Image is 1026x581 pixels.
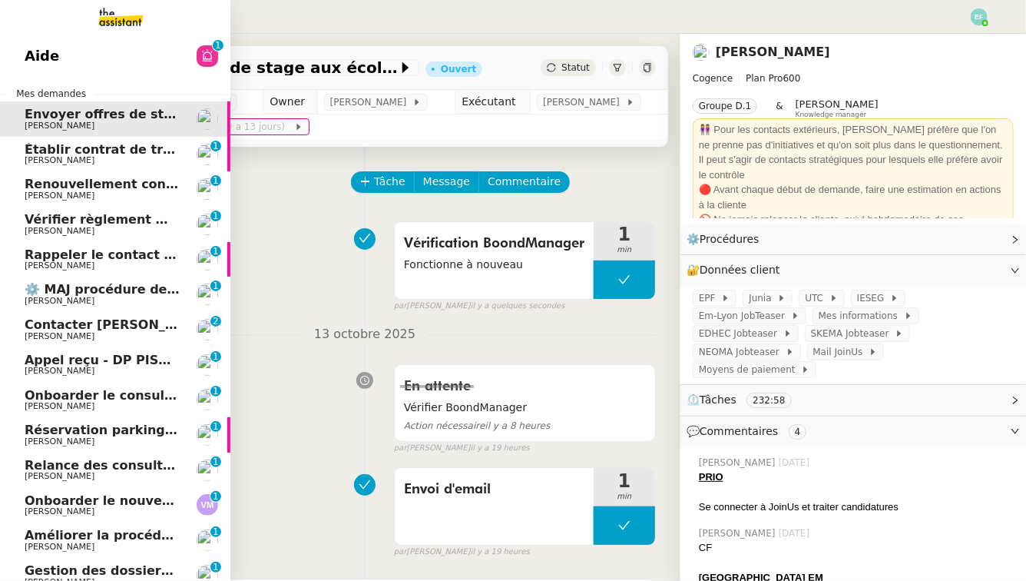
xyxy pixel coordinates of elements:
span: Knowledge manager [796,111,867,119]
span: En attente [404,380,471,393]
nz-tag: Groupe D.1 [693,98,757,114]
span: [PERSON_NAME] [25,191,94,201]
nz-badge-sup: 1 [210,246,221,257]
span: 💬 [687,425,813,437]
span: UTC [805,290,829,306]
span: il y a 8 heures [404,420,551,431]
nz-badge-sup: 1 [210,386,221,397]
img: users%2FSg6jQljroSUGpSfKFUOPmUmNaZ23%2Favatar%2FUntitled.png [197,460,218,481]
div: 🔴 Avant chaque début de demande, faire une estimation en actions à la cliente [699,182,1008,212]
img: users%2Fx9OnqzEMlAUNG38rkK8jkyzjKjJ3%2Favatar%2F1516609952611.jpeg [693,44,710,61]
nz-badge-sup: 1 [210,175,221,186]
span: 600 [783,73,801,84]
span: [PERSON_NAME] [699,526,779,540]
span: Envoyer offres de stage aux écoles [80,60,398,75]
span: Aide [25,45,59,68]
small: [PERSON_NAME] [394,546,530,559]
p: 1 [213,562,219,576]
p: 2 [213,316,219,330]
span: Gestion des dossiers complexes - octobre 2025 [25,563,352,578]
span: Commentaires [700,425,778,437]
span: Commentaire [488,173,561,191]
nz-badge-sup: 1 [210,141,221,151]
span: [PERSON_NAME] [25,366,94,376]
span: Tâches [700,393,736,406]
div: CF [699,540,1014,556]
span: Mail JoinUs [813,344,869,360]
span: Améliorer la procédure d'appels [25,528,247,543]
div: 👭 Pour les contacts extérieurs, [PERSON_NAME] préfère que l'on ne prenne pas d'initiatives et qu'... [699,122,1008,182]
span: Vérifier règlement Maéva APAT [25,212,240,227]
span: Moyens de paiement [699,362,801,377]
div: ⏲️Tâches 232:58 [680,385,1026,415]
img: svg [971,8,988,25]
p: 1 [213,211,219,224]
p: 1 [213,281,219,294]
span: [DATE] [779,526,813,540]
span: Vérifier BoondManager [404,399,646,417]
span: Rappeler le contact et donner l'email de la comptabilité [25,247,412,262]
span: Vérification BoondManager [404,232,584,255]
nz-badge-sup: 1 [210,456,221,467]
span: Action nécessaire [404,420,485,431]
span: IESEG [857,290,890,306]
div: 🔐Données client [680,255,1026,285]
span: par [394,546,407,559]
p: 1 [213,456,219,470]
img: users%2FLb8tVVcnxkNxES4cleXP4rKNCSJ2%2Favatar%2F2ff4be35-2167-49b6-8427-565bfd2dd78c [197,284,218,305]
span: EDHEC Jobteaser [699,326,783,341]
img: svg [197,494,218,516]
span: Onboarder le nouveau consultant [25,493,256,508]
img: users%2Fx9OnqzEMlAUNG38rkK8jkyzjKjJ3%2Favatar%2F1516609952611.jpeg [197,108,218,130]
p: 1 [213,141,219,154]
img: users%2FLb8tVVcnxkNxES4cleXP4rKNCSJ2%2Favatar%2F2ff4be35-2167-49b6-8427-565bfd2dd78c [197,530,218,551]
u: PRIO [699,471,723,483]
p: 1 [213,351,219,365]
p: 1 [213,246,219,260]
div: Se connecter à JoinUs et traiter candidatures [699,500,1014,515]
nz-badge-sup: 1 [210,421,221,432]
img: users%2FTtzP7AGpm5awhzgAzUtU1ot6q7W2%2Favatar%2Fb1ec9cbd-befd-4b0f-b4c2-375d59dbe3fa [197,144,218,165]
small: [PERSON_NAME] [394,442,530,455]
span: 1 [594,225,655,244]
img: users%2FSg6jQljroSUGpSfKFUOPmUmNaZ23%2Favatar%2FUntitled.png [197,319,218,340]
img: users%2FRcIDm4Xn1TPHYwgLThSv8RQYtaM2%2Favatar%2F95761f7a-40c3-4bb5-878d-fe785e6f95b2 [197,354,218,376]
span: [PERSON_NAME] [543,95,625,110]
nz-badge-sup: 2 [210,316,221,327]
span: [PERSON_NAME] [25,437,94,447]
span: il y a 19 heures [471,442,530,455]
button: Tâche [351,171,415,193]
span: Statut [561,62,590,73]
span: par [394,300,407,313]
span: [PERSON_NAME] [330,95,412,110]
span: [PERSON_NAME] [25,471,94,481]
span: Onboarder le consultant [PERSON_NAME] [25,388,312,403]
img: users%2F8b5K4WuLB4fkrqH4og3fBdCrwGs1%2Favatar%2F1516943936898.jpeg [197,424,218,446]
nz-badge-sup: 1 [210,562,221,573]
span: 🔐 [687,261,786,279]
span: Contacter [PERSON_NAME] [25,317,211,332]
span: Em-Lyon JobTeaser [699,308,791,324]
span: [PERSON_NAME] [25,542,94,552]
button: Message [414,171,479,193]
p: 1 [213,526,219,540]
span: [PERSON_NAME] [25,226,94,236]
span: [PERSON_NAME] [25,261,94,271]
img: users%2FSg6jQljroSUGpSfKFUOPmUmNaZ23%2Favatar%2FUntitled.png [197,389,218,410]
span: (il y a 13 jours) [216,121,288,132]
nz-badge-sup: 1 [210,491,221,502]
span: Réservation parking à [GEOGRAPHIC_DATA] [25,423,326,437]
span: ⚙️ [687,231,766,248]
span: [PERSON_NAME] [25,121,94,131]
span: Fonctionne à nouveau [404,256,584,274]
app-user-label: Knowledge manager [796,98,879,118]
span: [PERSON_NAME] [25,506,94,516]
span: [DATE] [779,456,813,470]
span: par [394,442,407,455]
span: Plan Pro [746,73,783,84]
span: 13 octobre 2025 [302,324,428,345]
div: Ouvert [441,65,476,74]
nz-badge-sup: 1 [210,526,221,537]
span: Relance des consultants CRA - août 2025 [25,458,309,473]
img: users%2FfjlNmCTkLiVoA3HQjY3GA5JXGxb2%2Favatar%2Fstarofservice_97480retdsc0392.png [197,178,218,200]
